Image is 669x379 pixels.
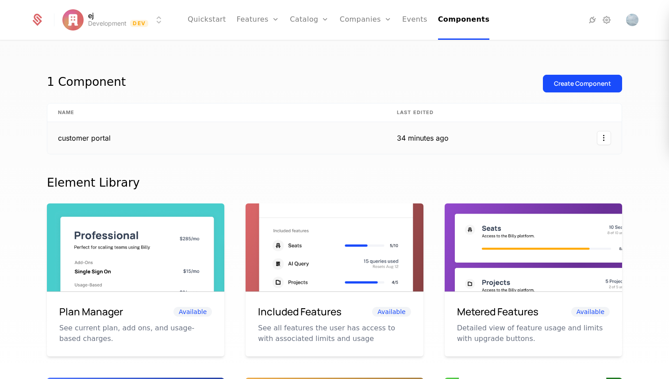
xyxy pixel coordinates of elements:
button: Create Component [543,75,622,92]
img: ej [62,9,84,31]
button: Open user button [626,14,638,26]
h6: Plan Manager [59,304,123,319]
span: Available [372,307,411,317]
span: Dev [130,20,148,27]
p: See all features the user has access to with associated limits and usage [258,323,411,344]
div: 1 Component [47,75,126,92]
div: Development [88,19,127,28]
a: Integrations [587,15,598,25]
th: Last edited [386,103,459,122]
img: Franz Matugas [626,14,638,26]
th: Name [47,103,386,122]
p: See current plan, add ons, and usage-based charges. [59,323,212,344]
a: Settings [601,15,612,25]
div: Element Library [47,176,622,190]
button: Select action [597,131,611,145]
div: 34 minutes ago [397,133,449,143]
td: customer portal [47,122,386,154]
p: Detailed view of feature usage and limits with upgrade buttons. [457,323,610,344]
span: Available [571,307,610,317]
button: Select environment [65,10,164,30]
span: ej [88,12,94,19]
h6: Metered Features [457,304,538,319]
div: Create Component [554,79,611,88]
span: Available [173,307,212,317]
h6: Included Features [258,304,342,319]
